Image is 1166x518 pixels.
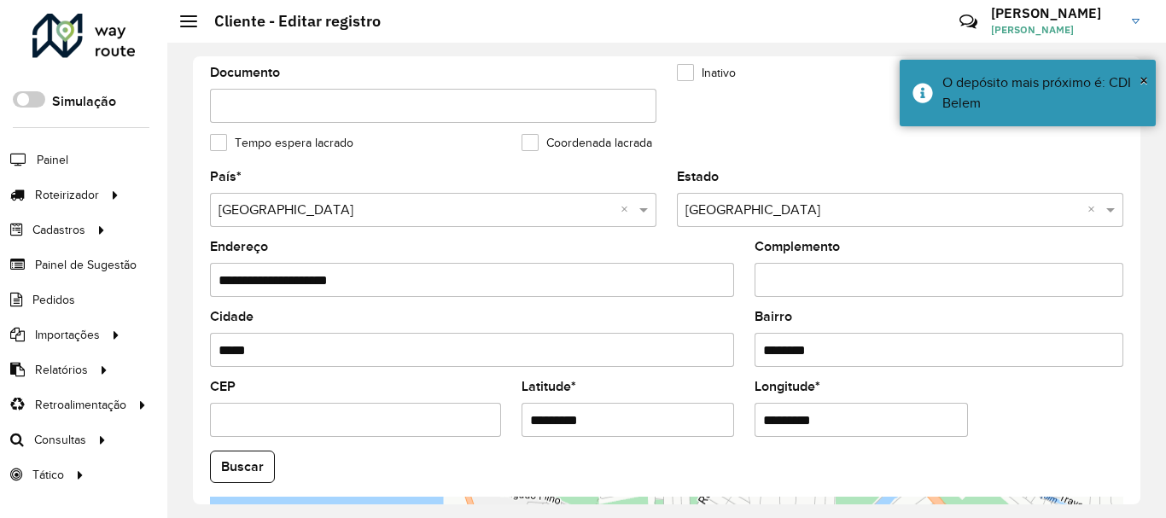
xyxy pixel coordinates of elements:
[950,3,987,40] a: Contato Rápido
[32,466,64,484] span: Tático
[1087,200,1102,220] span: Clear all
[210,166,242,187] label: País
[32,291,75,309] span: Pedidos
[677,166,719,187] label: Estado
[755,236,840,257] label: Complemento
[35,256,137,274] span: Painel de Sugestão
[37,151,68,169] span: Painel
[210,62,280,83] label: Documento
[32,221,85,239] span: Cadastros
[991,22,1119,38] span: [PERSON_NAME]
[522,376,576,397] label: Latitude
[755,306,792,327] label: Bairro
[1140,67,1148,93] button: Close
[35,186,99,204] span: Roteirizador
[35,396,126,414] span: Retroalimentação
[35,361,88,379] span: Relatórios
[942,73,1143,113] div: O depósito mais próximo é: CDI Belem
[210,451,275,483] button: Buscar
[755,376,820,397] label: Longitude
[210,236,268,257] label: Endereço
[1140,71,1148,90] span: ×
[210,134,353,152] label: Tempo espera lacrado
[210,306,254,327] label: Cidade
[35,326,100,344] span: Importações
[197,12,381,31] h2: Cliente - Editar registro
[210,376,236,397] label: CEP
[621,200,635,220] span: Clear all
[991,5,1119,21] h3: [PERSON_NAME]
[522,134,652,152] label: Coordenada lacrada
[52,91,116,112] label: Simulação
[34,431,86,449] span: Consultas
[677,64,736,82] label: Inativo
